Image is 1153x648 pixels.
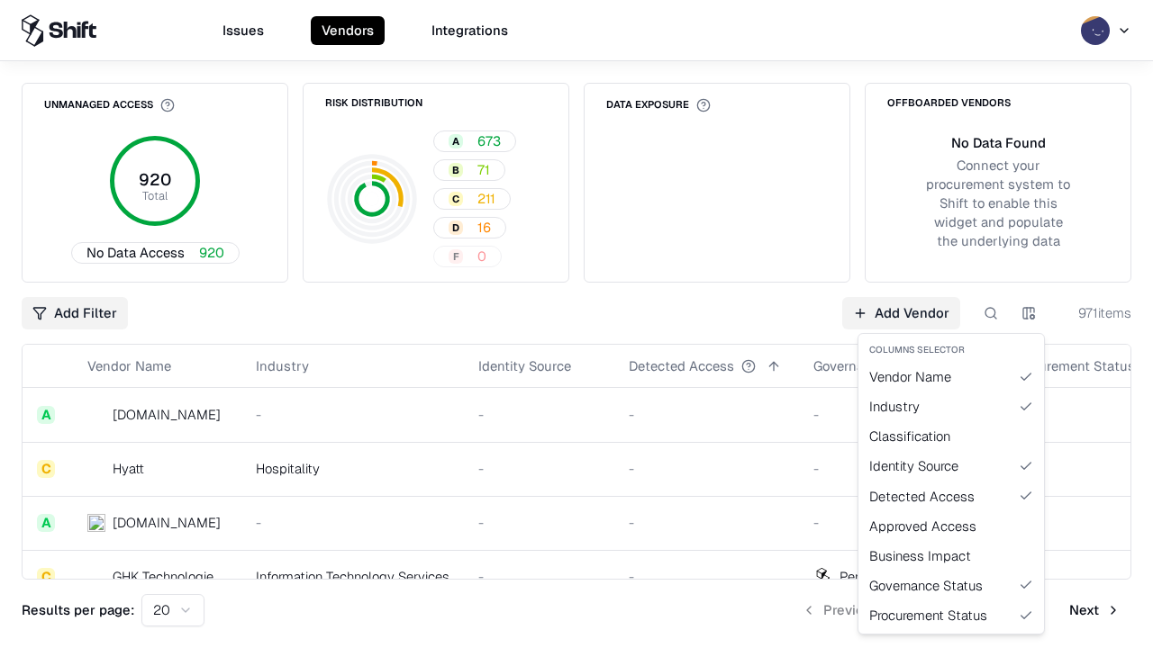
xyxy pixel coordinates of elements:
[37,568,55,586] div: C
[478,356,571,375] div: Identity Source
[325,98,422,108] div: Risk Distribution
[862,421,1040,451] div: Classification
[87,514,105,532] img: primesec.co.il
[1058,594,1131,626] button: Next
[212,16,275,45] button: Issues
[44,98,175,112] div: Unmanaged Access
[862,391,1040,421] div: Industry
[256,405,449,424] div: -
[478,567,600,586] div: -
[862,362,1040,391] div: Vendor Name
[478,513,600,532] div: -
[37,406,55,424] div: A
[477,189,495,208] span: 211
[923,156,1073,251] div: Connect your procurement system to Shift to enable this widget and populate the underlying data
[606,98,711,112] div: Data Exposure
[22,297,128,329] button: Add Filter
[113,513,221,532] div: [DOMAIN_NAME]
[477,131,501,150] span: 673
[256,567,449,586] div: Information Technology Services
[256,459,449,478] div: Hospitality
[862,451,1040,481] div: Identity Source
[256,356,309,375] div: Industry
[449,163,463,177] div: B
[421,16,519,45] button: Integrations
[478,405,600,424] div: -
[86,243,185,262] span: No Data Access
[842,297,960,329] a: Add Vendor
[813,459,982,478] div: -
[87,460,105,478] img: Hyatt
[887,98,1011,108] div: Offboarded Vendors
[477,160,490,179] span: 71
[113,405,221,424] div: [DOMAIN_NAME]
[256,513,449,532] div: -
[840,567,946,586] div: Pending Approval
[951,133,1046,152] div: No Data Found
[139,169,171,190] tspan: 920
[113,567,227,586] div: GHK Technologies Inc.
[87,568,105,586] img: GHK Technologies Inc.
[477,218,491,237] span: 16
[87,356,171,375] div: Vendor Name
[478,459,600,478] div: -
[791,594,1131,626] nav: pagination
[629,459,785,478] div: -
[862,337,1040,362] div: Columns selector
[449,134,463,148] div: A
[813,405,982,424] div: -
[629,405,785,424] div: -
[862,600,1040,630] div: Procurement Status
[449,192,463,206] div: C
[629,356,734,375] div: Detected Access
[22,600,134,619] p: Results per page:
[113,459,144,478] div: Hyatt
[862,541,1040,571] div: Business Impact
[862,481,1040,511] div: Detected Access
[37,460,55,478] div: C
[1059,303,1131,322] div: 971 items
[37,514,55,532] div: A
[862,511,1040,541] div: Approved Access
[1011,356,1135,375] div: Procurement Status
[862,571,1040,600] div: Governance Status
[199,243,224,262] span: 920
[311,16,385,45] button: Vendors
[813,356,931,375] div: Governance Status
[142,188,168,203] tspan: Total
[449,220,463,235] div: D
[629,567,785,586] div: -
[87,406,105,424] img: intrado.com
[813,513,982,532] div: -
[629,513,785,532] div: -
